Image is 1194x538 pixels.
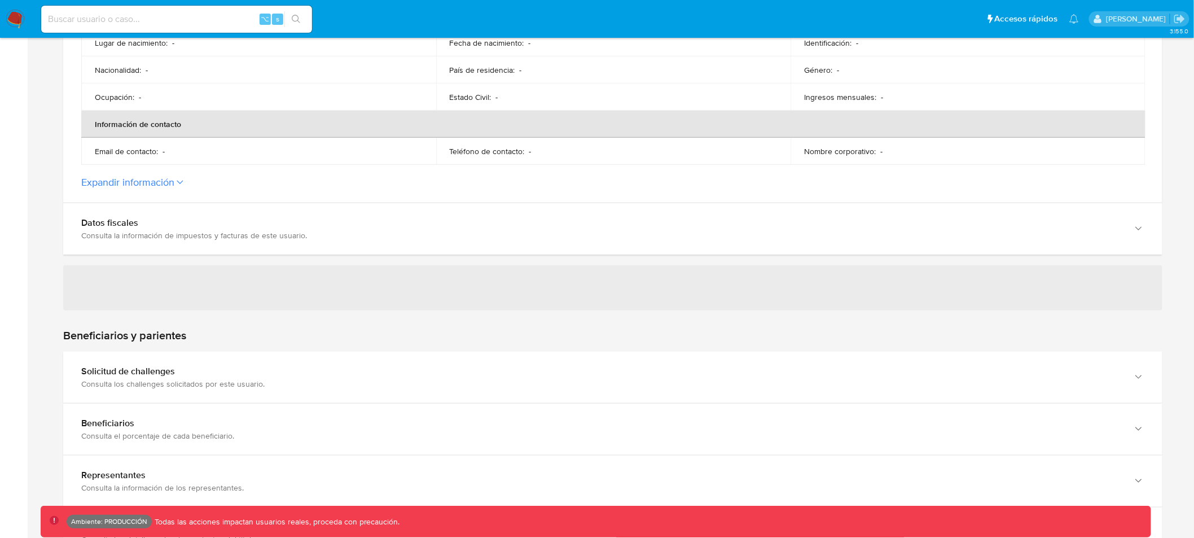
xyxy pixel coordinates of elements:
span: 3.155.0 [1170,27,1188,36]
span: Accesos rápidos [995,13,1058,25]
span: s [276,14,279,24]
span: ⌥ [261,14,269,24]
p: Todas las acciones impactan usuarios reales, proceda con precaución. [152,517,400,527]
p: yamil.zavala@mercadolibre.com [1106,14,1170,24]
button: search-icon [284,11,308,27]
a: Salir [1174,13,1186,25]
input: Buscar usuario o caso... [41,12,312,27]
a: Notificaciones [1069,14,1079,24]
p: Ambiente: PRODUCCIÓN [71,519,147,524]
